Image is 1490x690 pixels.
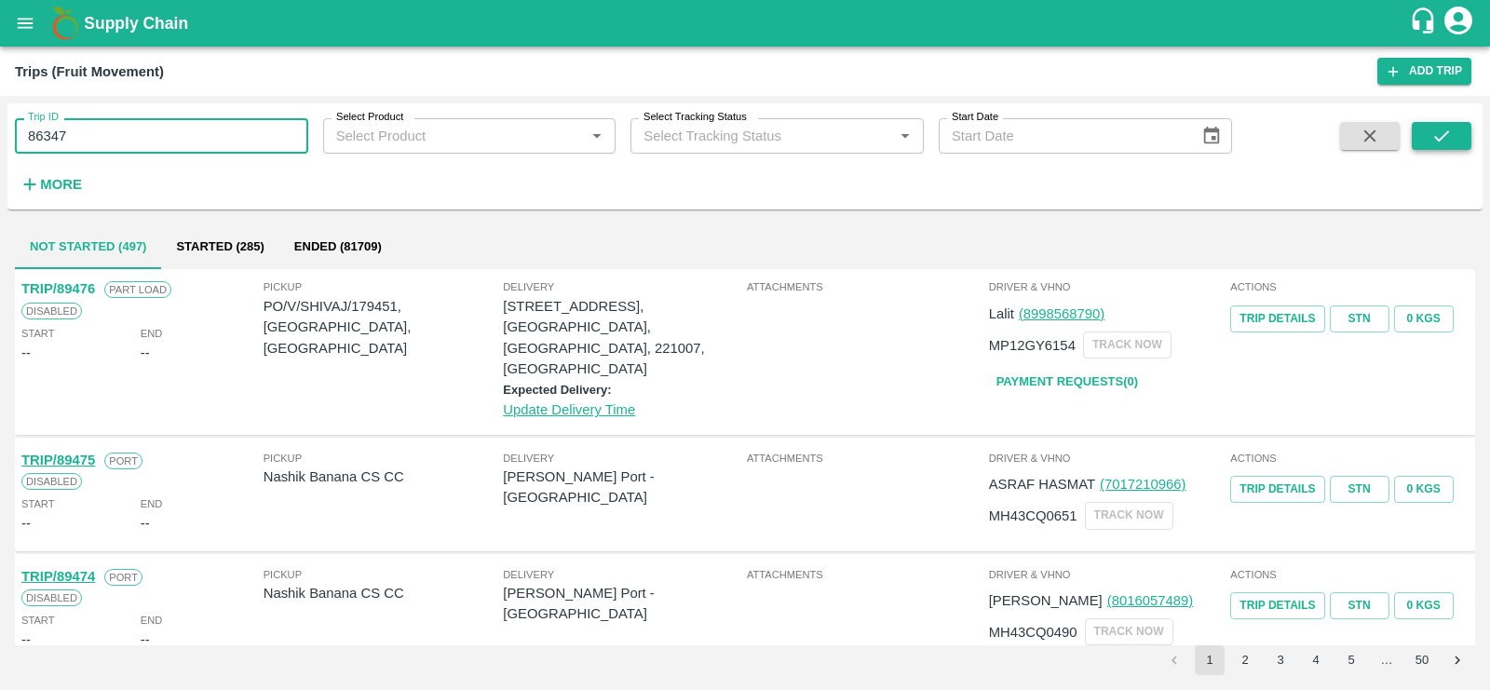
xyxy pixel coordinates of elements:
input: Start Date [939,118,1186,154]
span: Delivery [503,278,743,295]
span: End [141,612,163,629]
div: -- [21,629,31,650]
a: Update Delivery Time [503,402,635,417]
a: (8998568790) [1019,306,1104,321]
span: End [141,325,163,342]
button: open drawer [4,2,47,45]
label: Expected Delivery: [503,383,611,397]
div: -- [141,513,150,534]
a: STN [1330,305,1389,332]
input: Select Tracking Status [636,124,863,148]
button: Started (285) [161,224,278,269]
a: Supply Chain [84,10,1409,36]
div: customer-support [1409,7,1442,40]
span: Start [21,495,54,512]
input: Select Product [329,124,580,148]
button: 0 Kgs [1394,476,1454,503]
p: TRIP/89476 [21,278,95,299]
a: (7017210966) [1100,477,1185,492]
label: Select Tracking Status [643,110,747,125]
span: Disabled [21,473,82,490]
span: Disabled [21,303,82,319]
label: Select Product [336,110,403,125]
span: Part Load [104,281,171,298]
label: Start Date [952,110,998,125]
div: … [1372,652,1402,670]
p: Nashik Banana CS CC [264,583,504,603]
span: Port [104,569,142,586]
a: (8016057489) [1107,593,1193,608]
span: Disabled [21,589,82,606]
button: Choose date [1194,118,1229,154]
button: page 1 [1195,645,1225,675]
p: MH43CQ0651 [989,506,1077,526]
a: TRIP/89475 [21,453,95,467]
button: More [15,169,87,200]
span: Driver & VHNo [989,450,1227,467]
button: Open [893,124,917,148]
span: Actions [1230,278,1469,295]
span: Actions [1230,450,1469,467]
span: Delivery [503,450,743,467]
span: Attachments [747,450,985,467]
div: -- [21,343,31,363]
p: [STREET_ADDRESS], [GEOGRAPHIC_DATA], [GEOGRAPHIC_DATA], 221007, [GEOGRAPHIC_DATA] [503,296,743,379]
span: [PERSON_NAME] [989,593,1103,608]
p: Nashik Banana CS CC [264,467,504,487]
button: Not Started (497) [15,224,161,269]
span: Start [21,612,54,629]
a: Trip Details [1230,592,1324,619]
p: [PERSON_NAME] Port - [GEOGRAPHIC_DATA] [503,583,743,625]
input: Enter Trip ID [15,118,308,154]
a: Add Trip [1377,58,1471,85]
span: Driver & VHNo [989,278,1227,295]
label: Trip ID [28,110,59,125]
span: Lalit [989,306,1014,321]
span: Attachments [747,566,985,583]
span: Attachments [747,278,985,295]
div: account of current user [1442,4,1475,43]
div: -- [141,629,150,650]
button: 0 Kgs [1394,592,1454,619]
span: Port [104,453,142,469]
span: Driver & VHNo [989,566,1227,583]
button: Go to next page [1443,645,1472,675]
span: Start [21,325,54,342]
a: STN [1330,476,1389,503]
p: MH43CQ0490 [989,622,1077,643]
button: Open [585,124,609,148]
button: Go to page 5 [1336,645,1366,675]
a: Trip Details [1230,476,1324,503]
button: Go to page 2 [1230,645,1260,675]
span: ASRAF HASMAT [989,477,1095,492]
a: STN [1330,592,1389,619]
img: logo [47,5,84,42]
span: Delivery [503,566,743,583]
button: Go to page 50 [1407,645,1437,675]
a: Payment Requests(0) [989,366,1145,399]
p: PO/V/SHIVAJ/179451, [GEOGRAPHIC_DATA], [GEOGRAPHIC_DATA] [264,296,504,359]
p: [PERSON_NAME] Port - [GEOGRAPHIC_DATA] [503,467,743,508]
span: Pickup [264,450,504,467]
span: Actions [1230,566,1469,583]
button: Go to page 3 [1266,645,1295,675]
div: -- [21,513,31,534]
div: -- [141,343,150,363]
button: 0 Kgs [1394,305,1454,332]
b: Supply Chain [84,14,188,33]
a: TRIP/89474 [21,569,95,584]
div: Trips (Fruit Movement) [15,60,164,84]
span: Pickup [264,278,504,295]
nav: pagination navigation [1157,645,1475,675]
button: Go to page 4 [1301,645,1331,675]
a: Trip Details [1230,305,1324,332]
strong: More [40,177,82,192]
span: Pickup [264,566,504,583]
span: End [141,495,163,512]
p: MP12GY6154 [989,335,1076,356]
button: Ended (81709) [279,224,397,269]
